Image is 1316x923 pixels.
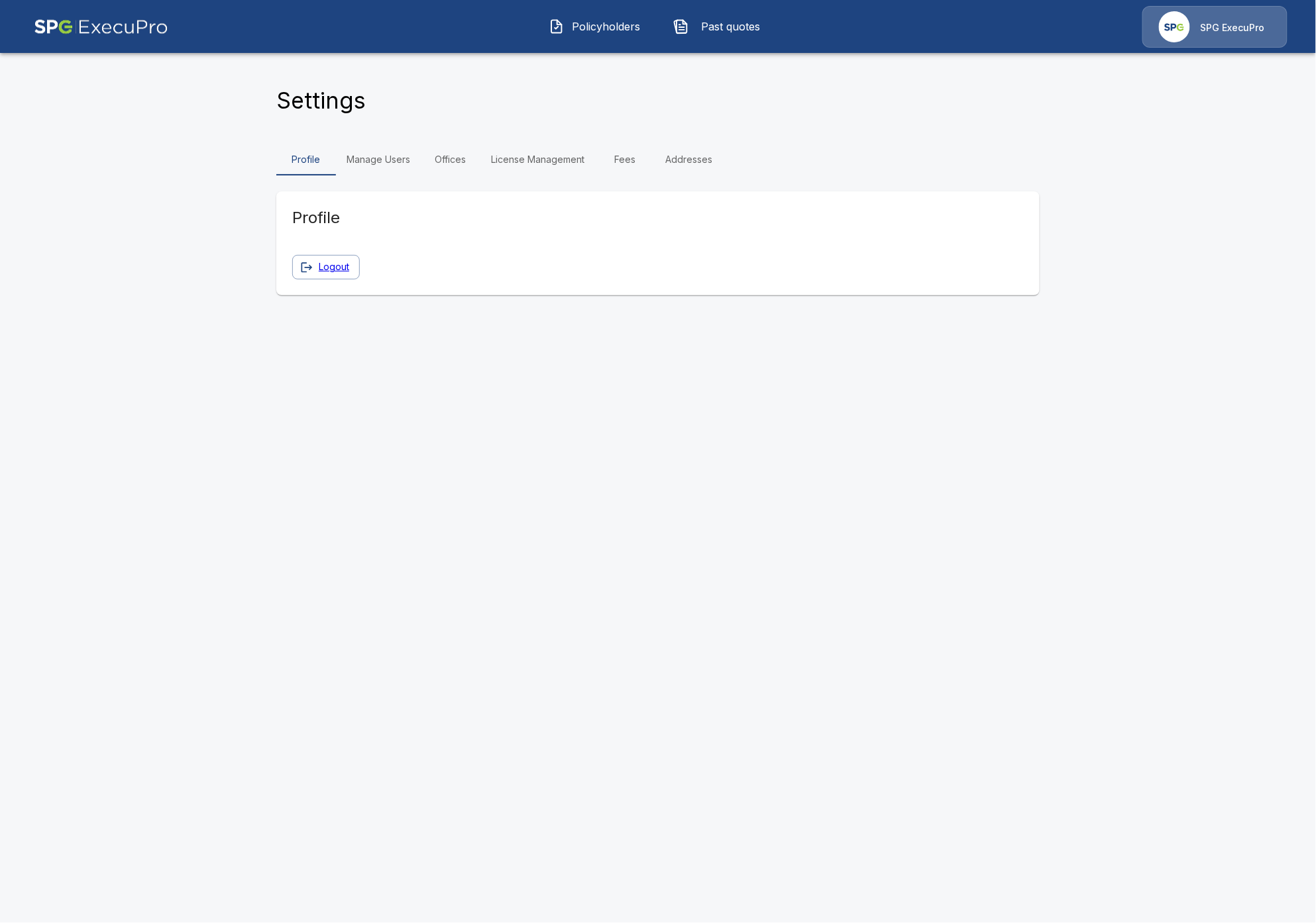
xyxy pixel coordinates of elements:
img: Policyholders Icon [549,19,565,34]
a: Agency IconSPG ExecuPro [1142,6,1288,48]
div: Settings Tabs [276,144,1040,175]
a: Fees [595,144,655,175]
a: Logout [319,259,349,275]
span: Policyholders [570,19,643,34]
h5: Profile [292,207,591,228]
a: Addresses [655,144,723,175]
img: Agency Icon [1159,11,1190,42]
img: AA Logo [34,6,168,48]
img: Past quotes Icon [673,19,689,34]
button: Logout [292,255,360,279]
span: Past quotes [694,19,767,34]
a: Offices [421,144,480,175]
a: License Management [480,144,595,175]
a: Profile [276,144,336,175]
a: Manage Users [336,144,421,175]
button: Past quotes IconPast quotes [663,9,777,44]
button: Policyholders IconPolicyholders [539,9,653,44]
p: SPG ExecuPro [1201,21,1265,34]
h4: Settings [276,87,366,115]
